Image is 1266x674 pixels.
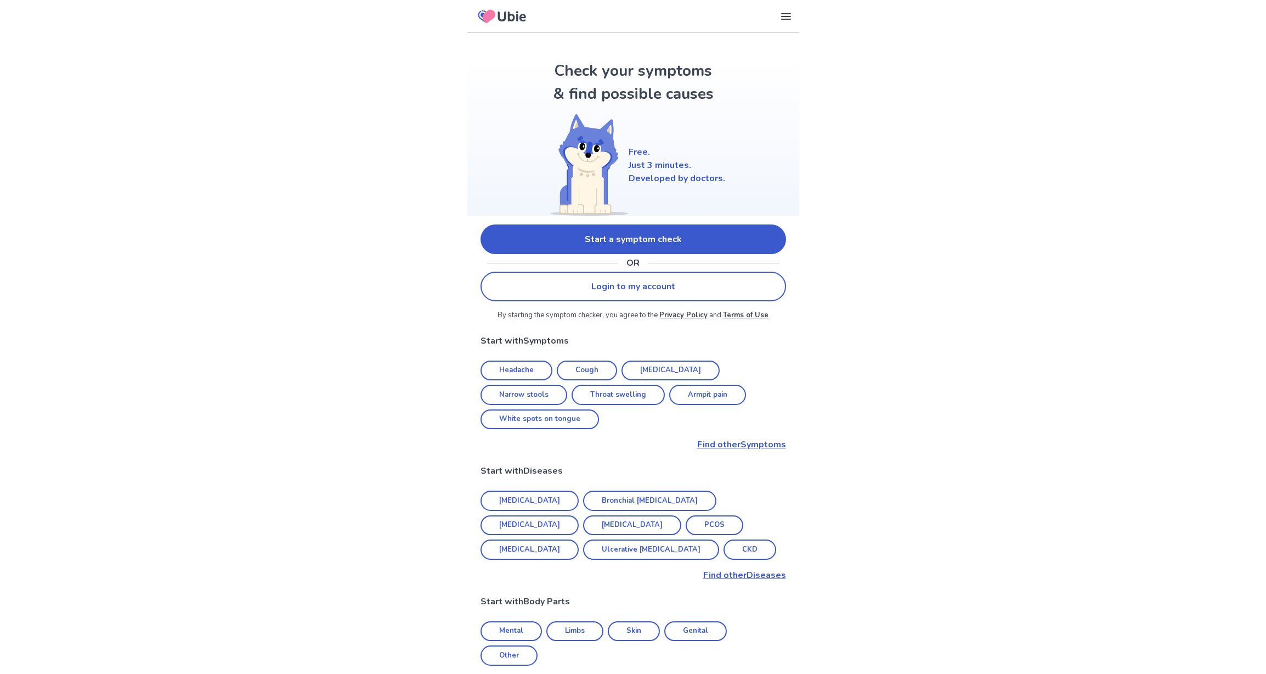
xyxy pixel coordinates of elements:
[481,540,579,560] a: [MEDICAL_DATA]
[626,256,640,269] p: OR
[724,540,776,560] a: CKD
[686,515,743,536] a: PCOS
[481,224,786,254] a: Start a symptom check
[481,438,786,451] a: Find otherSymptoms
[481,438,786,451] p: Find other Symptoms
[664,621,727,642] a: Genital
[629,172,725,185] p: Developed by doctors.
[583,491,716,511] a: Bronchial [MEDICAL_DATA]
[546,621,603,642] a: Limbs
[723,310,768,320] a: Terms of Use
[481,385,567,405] a: Narrow stools
[481,409,599,430] a: White spots on tongue
[669,385,746,405] a: Armpit pain
[551,59,715,105] h1: Check your symptoms & find possible causes
[659,310,708,320] a: Privacy Policy
[481,334,786,347] p: Start with Symptoms
[541,114,629,216] img: Shiba (Welcome)
[481,310,786,321] p: By starting the symptom checker, you agree to the and
[629,145,725,159] p: Free.
[557,361,617,381] a: Cough
[481,491,579,511] a: [MEDICAL_DATA]
[481,569,786,582] a: Find otherDiseases
[629,159,725,172] p: Just 3 minutes.
[583,540,719,560] a: Ulcerative [MEDICAL_DATA]
[481,515,579,536] a: [MEDICAL_DATA]
[481,464,786,478] p: Start with Diseases
[481,569,786,582] p: Find other Diseases
[481,621,542,642] a: Mental
[481,361,552,381] a: Headache
[481,272,786,301] a: Login to my account
[572,385,665,405] a: Throat swelling
[481,595,786,608] p: Start with Body Parts
[481,645,538,666] a: Other
[583,515,681,536] a: [MEDICAL_DATA]
[608,621,660,642] a: Skin
[621,361,720,381] a: [MEDICAL_DATA]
